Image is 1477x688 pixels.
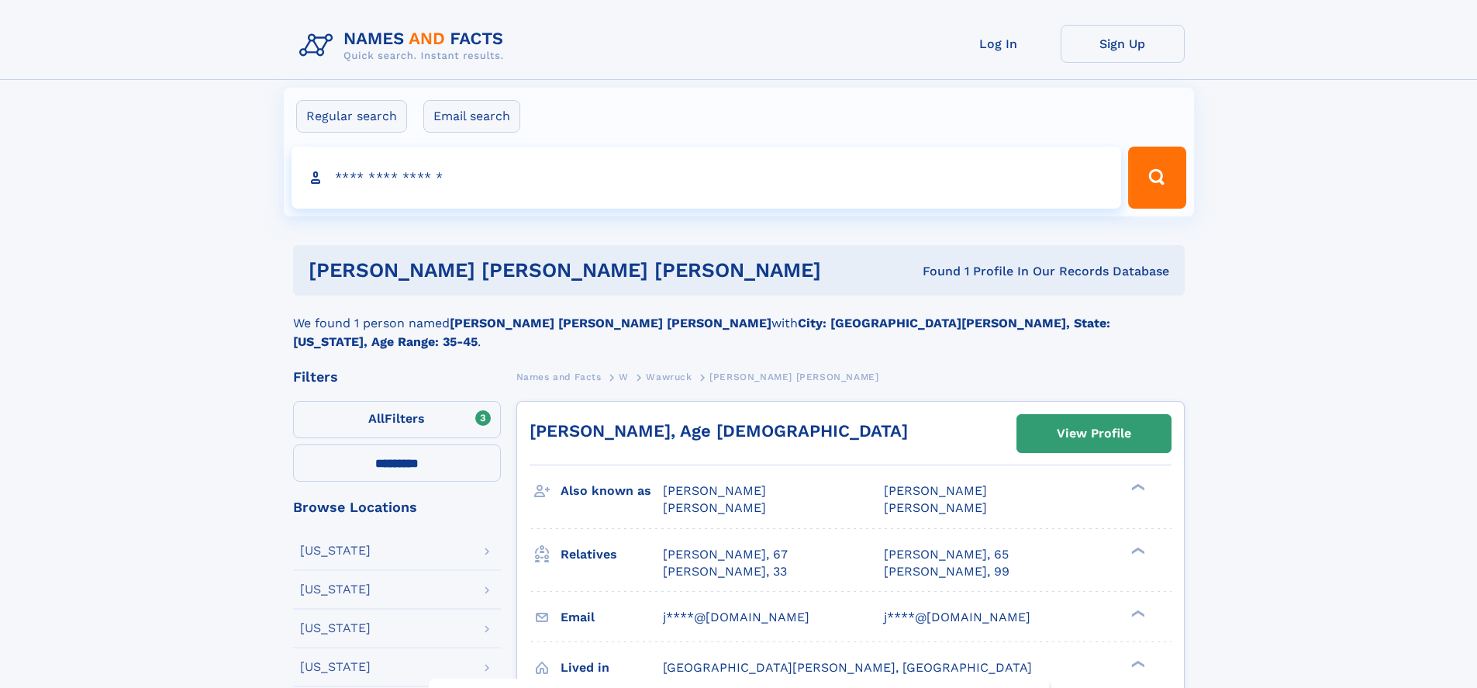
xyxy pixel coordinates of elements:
[293,296,1185,351] div: We found 1 person named with .
[1057,416,1131,451] div: View Profile
[884,563,1009,580] a: [PERSON_NAME], 99
[293,401,501,438] label: Filters
[937,25,1061,63] a: Log In
[1128,147,1185,209] button: Search Button
[663,483,766,498] span: [PERSON_NAME]
[293,370,501,384] div: Filters
[1127,608,1146,618] div: ❯
[561,604,663,631] h3: Email
[561,478,663,504] h3: Also known as
[663,500,766,515] span: [PERSON_NAME]
[423,100,520,133] label: Email search
[884,546,1009,563] a: [PERSON_NAME], 65
[646,372,692,382] span: Wawruck
[1127,545,1146,555] div: ❯
[663,563,787,580] a: [PERSON_NAME], 33
[300,583,371,596] div: [US_STATE]
[293,25,516,67] img: Logo Names and Facts
[561,655,663,681] h3: Lived in
[619,372,629,382] span: W
[871,263,1169,280] div: Found 1 Profile In Our Records Database
[309,261,872,280] h1: [PERSON_NAME] [PERSON_NAME] [PERSON_NAME]
[709,372,878,382] span: [PERSON_NAME] [PERSON_NAME]
[663,660,1032,675] span: [GEOGRAPHIC_DATA][PERSON_NAME], [GEOGRAPHIC_DATA]
[663,546,788,563] a: [PERSON_NAME], 67
[292,147,1122,209] input: search input
[293,500,501,514] div: Browse Locations
[300,661,371,673] div: [US_STATE]
[293,316,1110,349] b: City: [GEOGRAPHIC_DATA][PERSON_NAME], State: [US_STATE], Age Range: 35-45
[561,541,663,568] h3: Relatives
[300,545,371,557] div: [US_STATE]
[516,367,602,386] a: Names and Facts
[884,500,987,515] span: [PERSON_NAME]
[646,367,692,386] a: Wawruck
[1127,659,1146,669] div: ❯
[300,622,371,634] div: [US_STATE]
[619,367,629,386] a: W
[530,421,908,441] a: [PERSON_NAME], Age [DEMOGRAPHIC_DATA]
[368,411,385,426] span: All
[1017,415,1171,452] a: View Profile
[296,100,407,133] label: Regular search
[884,483,987,498] span: [PERSON_NAME]
[450,316,771,330] b: [PERSON_NAME] [PERSON_NAME] [PERSON_NAME]
[1061,25,1185,63] a: Sign Up
[1127,482,1146,493] div: ❯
